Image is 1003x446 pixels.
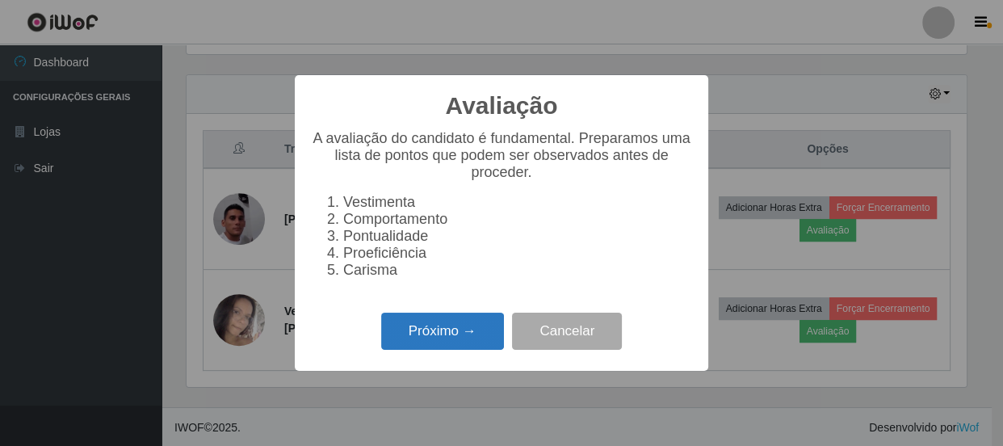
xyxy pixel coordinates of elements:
h2: Avaliação [446,91,558,120]
li: Pontualidade [343,228,692,245]
button: Cancelar [512,313,622,351]
li: Vestimenta [343,194,692,211]
p: A avaliação do candidato é fundamental. Preparamos uma lista de pontos que podem ser observados a... [311,130,692,181]
li: Carisma [343,262,692,279]
li: Comportamento [343,211,692,228]
li: Proeficiência [343,245,692,262]
button: Próximo → [381,313,504,351]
